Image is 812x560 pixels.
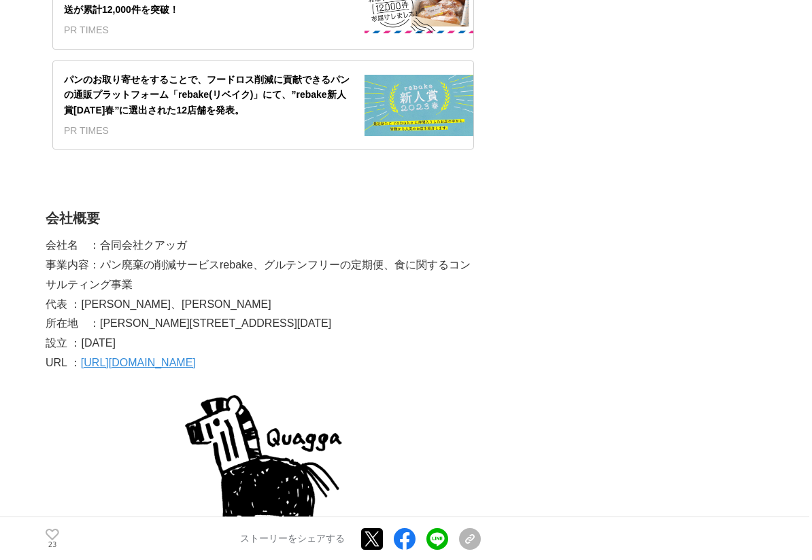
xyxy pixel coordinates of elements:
[46,256,481,295] p: 事業内容：パン廃棄の削減サービスrebake、グルテンフリーの定期便、食に関するコンサルティング事業
[46,211,100,226] strong: 会社概要
[46,353,481,373] p: URL ：
[46,295,481,315] p: 代表 ：[PERSON_NAME]、[PERSON_NAME]
[46,236,481,256] p: 会社名 ：合同会社クアッガ
[46,334,481,353] p: 設立 ：[DATE]
[52,60,474,150] a: パンのお取り寄せをすることで、フードロス削減に貢献できるパンの通販プラットフォーム「rebake(リベイク)」にて、”rebake新人賞[DATE]春”に選出された12店舗を発表。PR TIMES
[64,22,354,37] div: PR TIMES
[46,542,59,548] p: 23
[46,314,481,334] p: 所在地 ：[PERSON_NAME][STREET_ADDRESS][DATE]
[240,533,345,545] p: ストーリーをシェアする
[64,123,354,138] div: PR TIMES
[81,357,196,368] a: [URL][DOMAIN_NAME]
[64,72,354,118] div: パンのお取り寄せをすることで、フードロス削減に貢献できるパンの通販プラットフォーム「rebake(リベイク)」にて、”rebake新人賞[DATE]春”に選出された12店舗を発表。
[184,393,343,550] img: thumbnail_1250a180-8711-11ed-add3-f5d039b111dd.png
